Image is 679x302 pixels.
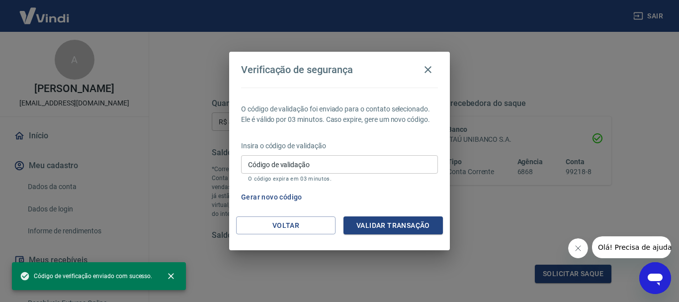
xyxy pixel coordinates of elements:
iframe: Botão para abrir a janela de mensagens [639,262,671,294]
iframe: Fechar mensagem [568,238,588,258]
button: Validar transação [343,216,443,235]
button: close [160,265,182,287]
span: Código de verificação enviado com sucesso. [20,271,152,281]
span: Olá! Precisa de ajuda? [6,7,84,15]
p: O código expira em 03 minutos. [248,176,431,182]
iframe: Mensagem da empresa [592,236,671,258]
h4: Verificação de segurança [241,64,353,76]
p: Insira o código de validação [241,141,438,151]
p: O código de validação foi enviado para o contato selecionado. Ele é válido por 03 minutos. Caso e... [241,104,438,125]
button: Voltar [236,216,336,235]
button: Gerar novo código [237,188,306,206]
